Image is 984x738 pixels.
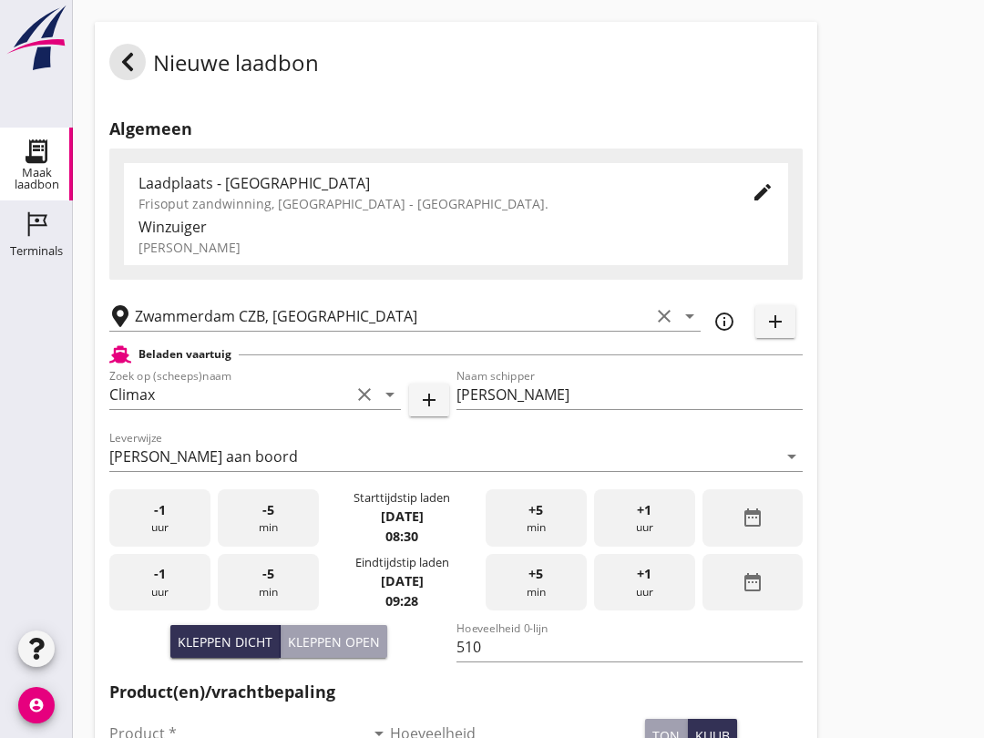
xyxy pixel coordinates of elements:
span: +1 [637,564,651,584]
div: min [218,554,319,611]
i: info_outline [713,311,735,333]
span: -1 [154,500,166,520]
div: min [486,554,587,611]
div: Starttijdstip laden [354,489,450,507]
strong: 08:30 [385,528,418,545]
h2: Product(en)/vrachtbepaling [109,680,803,704]
i: add [418,389,440,411]
i: arrow_drop_down [379,384,401,405]
img: logo-small.a267ee39.svg [4,5,69,72]
span: +1 [637,500,651,520]
div: [PERSON_NAME] aan boord [109,448,298,465]
i: edit [752,181,774,203]
span: -1 [154,564,166,584]
i: arrow_drop_down [679,305,701,327]
button: Kleppen open [281,625,387,658]
div: uur [594,554,695,611]
i: clear [653,305,675,327]
i: add [764,311,786,333]
div: Kleppen open [288,632,380,651]
span: -5 [262,564,274,584]
strong: [DATE] [381,572,424,589]
strong: 09:28 [385,592,418,610]
h2: Algemeen [109,117,803,141]
div: min [218,489,319,547]
i: arrow_drop_down [781,446,803,467]
div: Eindtijdstip laden [355,554,449,571]
div: uur [109,554,210,611]
span: +5 [528,564,543,584]
div: uur [594,489,695,547]
div: Winzuiger [138,216,774,238]
h2: Beladen vaartuig [138,346,231,363]
div: uur [109,489,210,547]
span: +5 [528,500,543,520]
input: Zoek op (scheeps)naam [109,380,350,409]
div: [PERSON_NAME] [138,238,774,257]
button: Kleppen dicht [170,625,281,658]
span: -5 [262,500,274,520]
div: Kleppen dicht [178,632,272,651]
div: Terminals [10,245,63,257]
strong: [DATE] [381,507,424,525]
div: Nieuwe laadbon [109,44,319,87]
input: Losplaats [135,302,650,331]
i: clear [354,384,375,405]
input: Naam schipper [456,380,804,409]
i: date_range [742,507,764,528]
div: Frisoput zandwinning, [GEOGRAPHIC_DATA] - [GEOGRAPHIC_DATA]. [138,194,723,213]
input: Hoeveelheid 0-lijn [456,632,804,661]
i: date_range [742,571,764,593]
div: Laadplaats - [GEOGRAPHIC_DATA] [138,172,723,194]
div: min [486,489,587,547]
i: account_circle [18,687,55,723]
